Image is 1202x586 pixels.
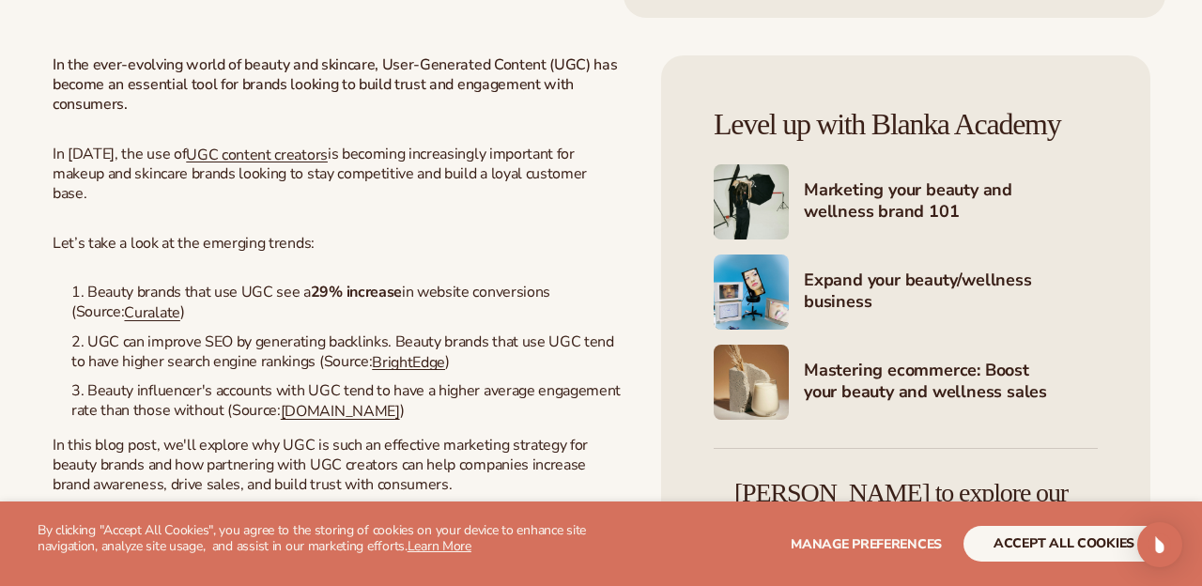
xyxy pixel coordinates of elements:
h4: Mastering ecommerce: Boost your beauty and wellness sales [804,360,1098,406]
h4: Marketing your beauty and wellness brand 101 [804,179,1098,225]
span: In [DATE], the use of [53,144,186,164]
a: BrightEdge [372,351,445,372]
span: ) [180,301,185,322]
a: [DOMAIN_NAME] [281,401,400,422]
b: 29% increase [311,282,402,302]
span: Manage preferences [791,535,942,553]
a: Shopify Image 6 Marketing your beauty and wellness brand 101 [714,164,1098,239]
a: Curalate [124,302,179,323]
span: in website conversions (Source: [71,282,550,322]
h4: [PERSON_NAME] to explore our 450+ private label products. Just add your brand – we handle the rest! [714,479,1088,565]
span: Beauty brands that use UGC see a [87,282,311,302]
span: Let’s take a look at the emerging trends: [53,233,315,254]
span: is becoming increasingly important for makeup and skincare brands looking to stay competitive and... [53,144,587,204]
button: accept all cookies [963,526,1164,562]
a: Learn More [408,537,471,555]
h4: Level up with Blanka Academy [714,108,1098,141]
a: UGC content creators [186,144,328,164]
span: In this blog post, we'll explore why UGC is such an effective marketing strategy for beauty brand... [53,435,588,495]
span: UGC can improve SEO by generating backlinks. Beauty brands that use UGC tend to have higher searc... [71,332,614,372]
span: ) [400,400,405,421]
span: Beauty influencer's accounts with UGC tend to have a higher average engagement rate than those wi... [71,380,621,421]
div: Open Intercom Messenger [1137,522,1182,567]
button: Manage preferences [791,526,942,562]
img: Shopify Image 6 [714,164,789,239]
a: Shopify Image 8 Mastering ecommerce: Boost your beauty and wellness sales [714,345,1098,420]
h4: Expand your beauty/wellness business [804,270,1098,316]
p: By clicking "Accept All Cookies", you agree to the storing of cookies on your device to enhance s... [38,523,601,555]
span: ) [445,351,450,372]
a: Shopify Image 7 Expand your beauty/wellness business [714,254,1098,330]
img: Shopify Image 8 [714,345,789,420]
img: Shopify Image 7 [714,254,789,330]
p: In the ever-evolving world of beauty and skincare, User-Generated Content (UGC) has become an ess... [53,55,624,114]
